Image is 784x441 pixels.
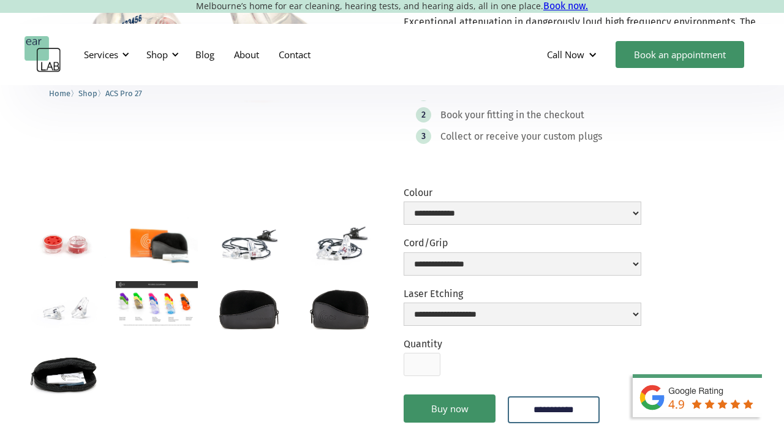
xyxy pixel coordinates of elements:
[24,36,61,73] a: home
[105,87,142,99] a: ACS Pro 27
[537,36,609,73] div: Call Now
[404,187,641,198] label: Colour
[421,132,426,141] div: 3
[105,89,142,98] span: ACS Pro 27
[208,217,289,271] a: open lightbox
[78,89,97,98] span: Shop
[404,16,759,39] p: Exceptional attenuation in dangerously loud high frequency environments. The ACS Pro27 ear plugs ...
[116,281,197,327] a: open lightbox
[24,281,106,335] a: open lightbox
[616,41,744,68] a: Book an appointment
[224,37,269,72] a: About
[440,109,584,121] div: Book your fitting in the checkout
[146,48,168,61] div: Shop
[421,110,426,119] div: 2
[404,338,442,350] label: Quantity
[404,237,641,249] label: Cord/Grip
[404,288,641,300] label: Laser Etching
[77,36,133,73] div: Services
[404,394,496,423] a: Buy now
[78,87,105,100] li: 〉
[49,87,70,99] a: Home
[186,37,224,72] a: Blog
[78,87,97,99] a: Shop
[24,217,106,271] a: open lightbox
[299,217,380,271] a: open lightbox
[49,89,70,98] span: Home
[116,217,197,271] a: open lightbox
[139,36,183,73] div: Shop
[440,130,602,143] div: Collect or receive your custom plugs
[84,48,118,61] div: Services
[299,281,380,335] a: open lightbox
[24,345,106,399] a: open lightbox
[208,281,289,335] a: open lightbox
[269,37,320,72] a: Contact
[49,87,78,100] li: 〉
[547,48,584,61] div: Call Now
